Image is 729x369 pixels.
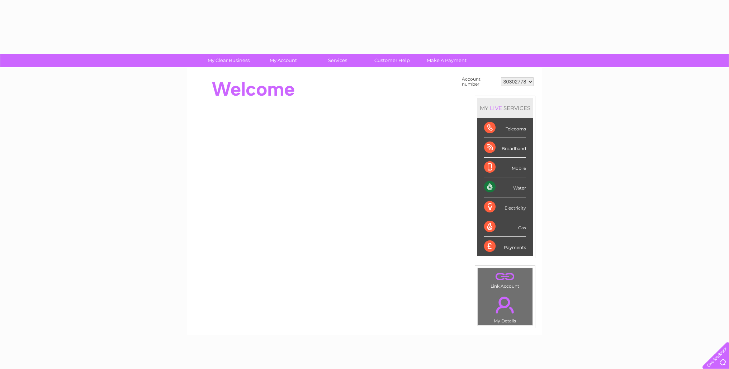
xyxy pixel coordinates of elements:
[254,54,313,67] a: My Account
[488,105,503,111] div: LIVE
[479,292,531,317] a: .
[477,291,533,326] td: My Details
[484,118,526,138] div: Telecoms
[484,177,526,197] div: Water
[484,237,526,256] div: Payments
[479,270,531,283] a: .
[484,197,526,217] div: Electricity
[484,138,526,158] div: Broadband
[417,54,476,67] a: Make A Payment
[477,98,533,118] div: MY SERVICES
[199,54,258,67] a: My Clear Business
[484,158,526,177] div: Mobile
[477,268,533,291] td: Link Account
[484,217,526,237] div: Gas
[363,54,422,67] a: Customer Help
[308,54,367,67] a: Services
[460,75,499,88] td: Account number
